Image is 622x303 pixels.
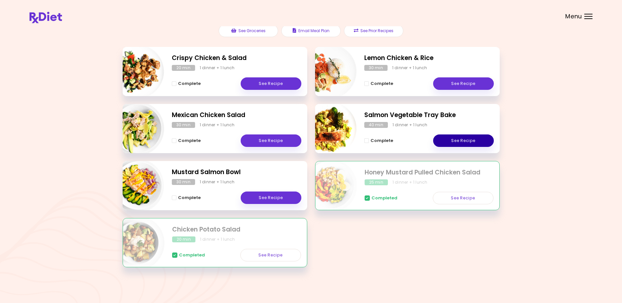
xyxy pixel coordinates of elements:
[365,168,493,177] h2: Honey Mustard Pulled Chicken Salad
[392,65,427,71] div: 1 dinner + 1 lunch
[392,122,428,128] div: 1 dinner + 1 lunch
[172,53,301,63] h2: Crispy Chicken & Salad
[172,179,195,185] div: 30 min
[200,122,235,128] div: 1 dinner + 1 lunch
[371,138,393,143] span: Complete
[364,80,393,88] button: Complete - Lemon Chicken & Rice
[364,122,388,128] div: 40 min
[200,236,235,242] div: 1 dinner + 1 lunch
[364,65,388,71] div: 30 min
[433,134,494,147] a: See Recipe - Salmon Vegetable Tray Bake
[110,216,165,270] img: Info - Chicken Potato Salad
[364,111,494,120] h2: Salmon Vegetable Tray Bake
[302,101,357,156] img: Info - Salmon Vegetable Tray Bake
[172,236,195,242] div: 20 min
[200,65,235,71] div: 1 dinner + 1 lunch
[200,179,235,185] div: 1 dinner + 1 lunch
[241,77,301,90] a: See Recipe - Crispy Chicken & Salad
[371,81,393,86] span: Complete
[371,195,397,201] span: Completed
[364,53,494,63] h2: Lemon Chicken & Rice
[172,168,301,177] h2: Mustard Salmon Bowl
[110,158,164,213] img: Info - Mustard Salmon Bowl
[172,65,195,71] div: 20 min
[433,192,493,204] a: See Recipe - Honey Mustard Pulled Chicken Salad
[172,194,201,202] button: Complete - Mustard Salmon Bowl
[281,25,341,37] button: Email Meal Plan
[565,13,582,19] span: Menu
[172,80,201,88] button: Complete - Crispy Chicken & Salad
[241,134,301,147] a: See Recipe - Mexican Chicken Salad
[178,81,201,86] span: Complete
[172,111,301,120] h2: Mexican Chicken Salad
[178,138,201,143] span: Complete
[172,122,195,128] div: 30 min
[241,192,301,204] a: See Recipe - Mustard Salmon Bowl
[172,137,201,145] button: Complete - Mexican Chicken Salad
[303,159,357,213] img: Info - Honey Mustard Pulled Chicken Salad
[365,179,388,185] div: 25 min
[172,225,301,234] h2: Chicken Potato Salad
[178,195,201,200] span: Complete
[240,249,301,261] a: See Recipe - Chicken Potato Salad
[179,253,205,258] span: Completed
[344,25,403,37] button: See Prior Recipes
[30,12,62,23] img: RxDiet
[364,137,393,145] button: Complete - Salmon Vegetable Tray Bake
[110,101,164,156] img: Info - Mexican Chicken Salad
[219,25,278,37] button: See Groceries
[110,44,164,99] img: Info - Crispy Chicken & Salad
[392,179,428,185] div: 1 dinner + 1 lunch
[302,44,357,99] img: Info - Lemon Chicken & Rice
[433,77,494,90] a: See Recipe - Lemon Chicken & Rice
